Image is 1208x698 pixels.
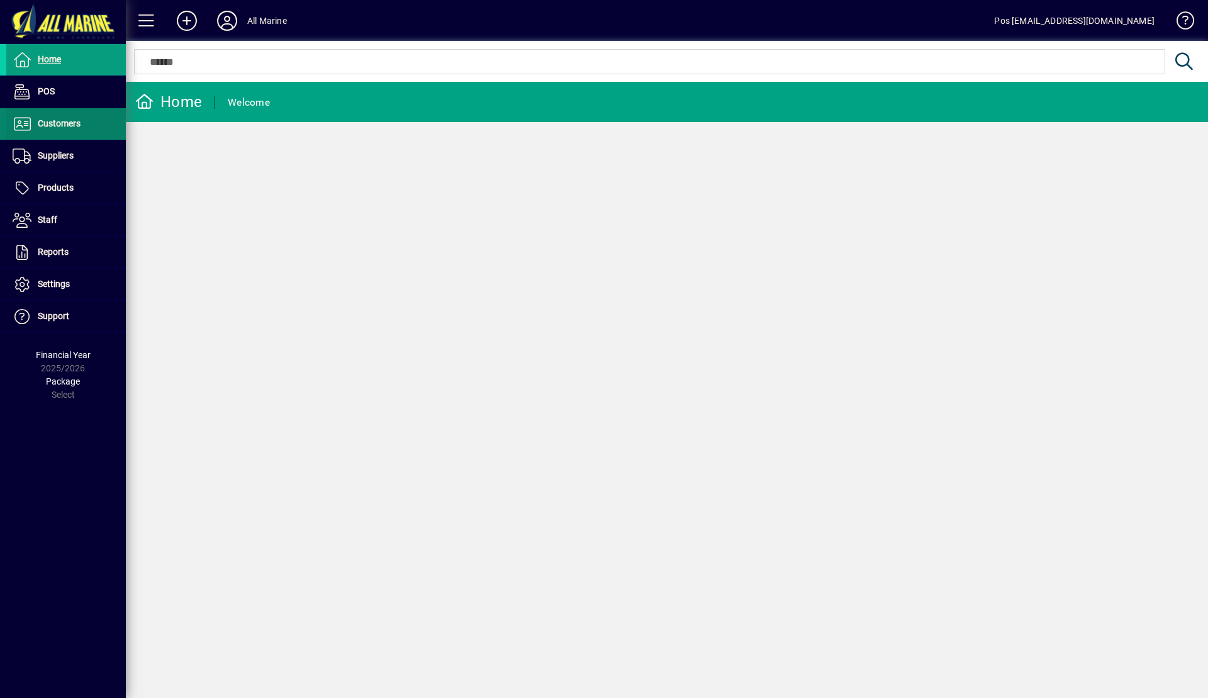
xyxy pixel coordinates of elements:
[36,350,91,360] span: Financial Year
[38,118,81,128] span: Customers
[247,11,287,31] div: All Marine
[38,183,74,193] span: Products
[38,247,69,257] span: Reports
[38,86,55,96] span: POS
[6,269,126,300] a: Settings
[167,9,207,32] button: Add
[6,301,126,332] a: Support
[46,376,80,386] span: Package
[1167,3,1192,43] a: Knowledge Base
[6,205,126,236] a: Staff
[38,54,61,64] span: Home
[6,108,126,140] a: Customers
[994,11,1155,31] div: Pos [EMAIL_ADDRESS][DOMAIN_NAME]
[228,93,270,113] div: Welcome
[38,279,70,289] span: Settings
[6,172,126,204] a: Products
[38,311,69,321] span: Support
[6,237,126,268] a: Reports
[6,76,126,108] a: POS
[38,150,74,160] span: Suppliers
[207,9,247,32] button: Profile
[135,92,202,112] div: Home
[38,215,57,225] span: Staff
[6,140,126,172] a: Suppliers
